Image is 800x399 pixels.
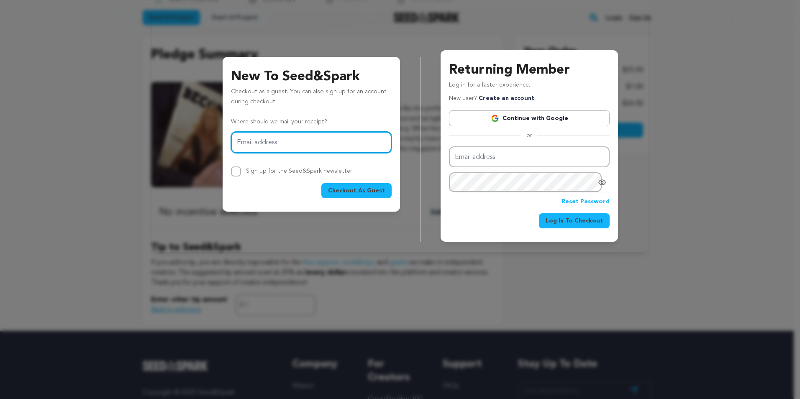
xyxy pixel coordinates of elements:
[449,94,534,104] p: New user?
[539,213,610,228] button: Log In To Checkout
[449,110,610,126] a: Continue with Google
[231,132,392,153] input: Email address
[562,197,610,207] a: Reset Password
[231,117,392,127] p: Where should we mail your receipt?
[521,131,537,140] span: or
[246,168,352,174] label: Sign up for the Seed&Spark newsletter
[328,187,385,195] span: Checkout As Guest
[546,217,603,225] span: Log In To Checkout
[479,95,534,101] a: Create an account
[231,67,392,87] h3: New To Seed&Spark
[491,114,499,123] img: Google logo
[449,146,610,168] input: Email address
[231,87,392,110] p: Checkout as a guest. You can also sign up for an account during checkout.
[321,183,392,198] button: Checkout As Guest
[449,60,610,80] h3: Returning Member
[449,80,610,94] p: Log in for a faster experience.
[598,178,606,187] a: Show password as plain text. Warning: this will display your password on the screen.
